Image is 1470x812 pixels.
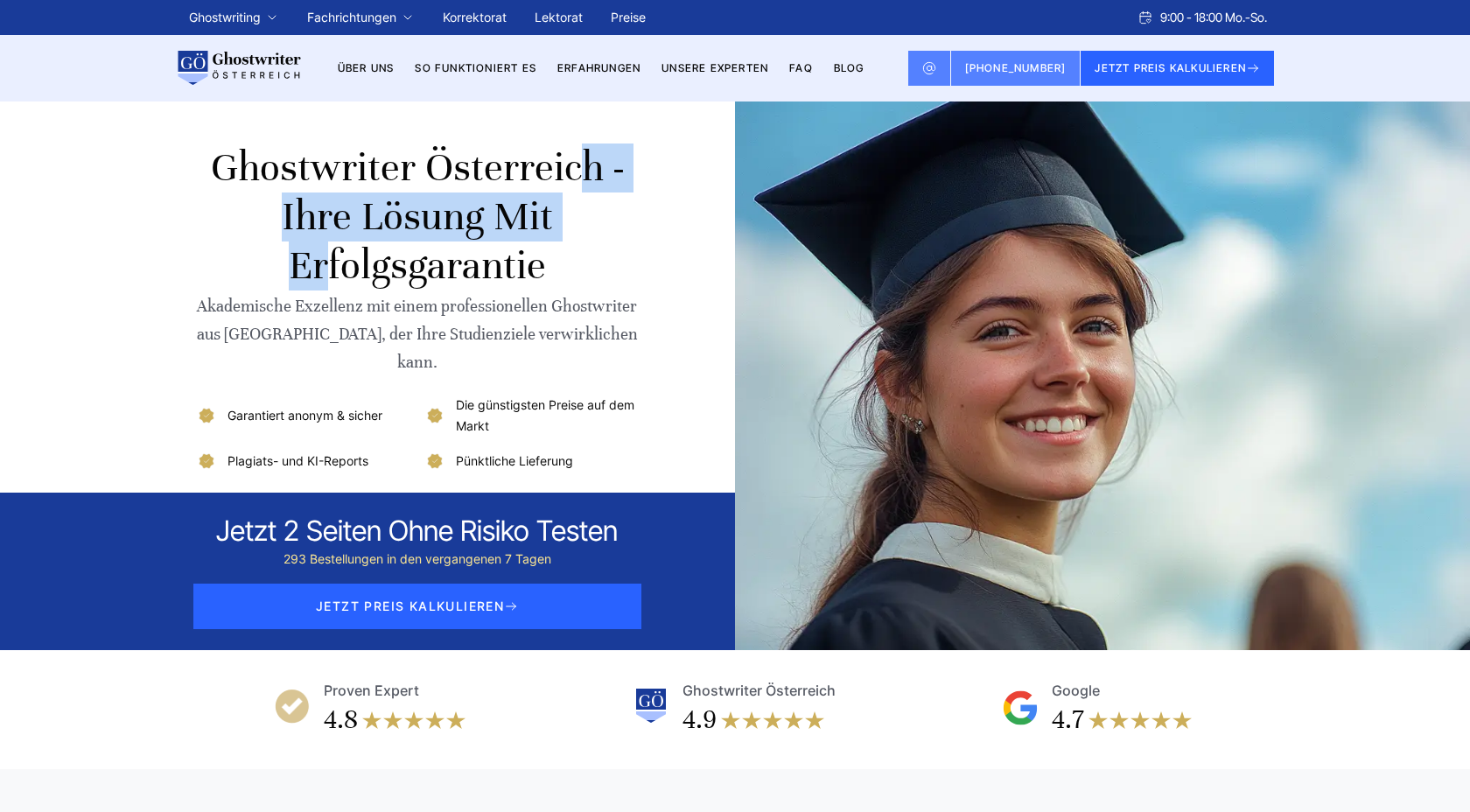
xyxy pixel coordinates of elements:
img: stars [361,703,466,738]
img: Plagiats- und KI-Reports [196,451,217,472]
div: 4.9 [682,703,717,738]
img: stars [720,703,825,738]
a: Fachrichtungen [307,7,396,28]
div: Google [1052,678,1100,703]
img: Proven Expert [275,689,310,724]
a: Unsere Experten [661,61,768,74]
span: [PHONE_NUMBER] [965,61,1067,74]
div: 4.8 [324,703,358,738]
a: BLOG [834,61,864,74]
div: 4.7 [1052,703,1084,738]
button: JETZT PREIS KALKULIEREN [1081,51,1274,86]
a: FAQ [789,61,813,74]
a: Ghostwriting [189,7,261,28]
img: Schedule [1137,10,1153,24]
div: 293 Bestellungen in den vergangenen 7 Tagen [216,549,618,570]
img: stars [1088,703,1193,738]
li: Pünktliche Lieferung [424,451,639,472]
div: Jetzt 2 seiten ohne risiko testen [216,514,618,549]
img: Die günstigsten Preise auf dem Markt [424,405,445,426]
img: Ghostwriter [633,689,668,724]
a: So funktioniert es [415,61,536,74]
li: Die günstigsten Preise auf dem Markt [424,395,639,437]
a: [PHONE_NUMBER] [951,51,1081,86]
div: Proven Expert [324,678,419,703]
span: 9:00 - 18:00 Mo.-So. [1160,7,1267,28]
a: Über uns [338,61,395,74]
img: Email [922,61,936,75]
h1: Ghostwriter Österreich - Ihre Lösung mit Erfolgsgarantie [196,143,638,290]
img: Garantiert anonym & sicher [196,405,217,426]
span: JETZT PREIS KALKULIEREN [193,584,641,629]
img: Pünktliche Lieferung [424,451,445,472]
li: Plagiats- und KI-Reports [196,451,410,472]
div: Ghostwriter Österreich [682,678,836,703]
a: Erfahrungen [557,61,640,74]
li: Garantiert anonym & sicher [196,395,410,437]
a: Lektorat [535,10,583,24]
a: Preise [611,10,646,24]
img: Google Reviews [1003,690,1038,725]
div: Akademische Exzellenz mit einem professionellen Ghostwriter aus [GEOGRAPHIC_DATA], der Ihre Studi... [196,292,638,376]
a: Korrektorat [443,10,507,24]
img: logo wirschreiben [175,51,301,86]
